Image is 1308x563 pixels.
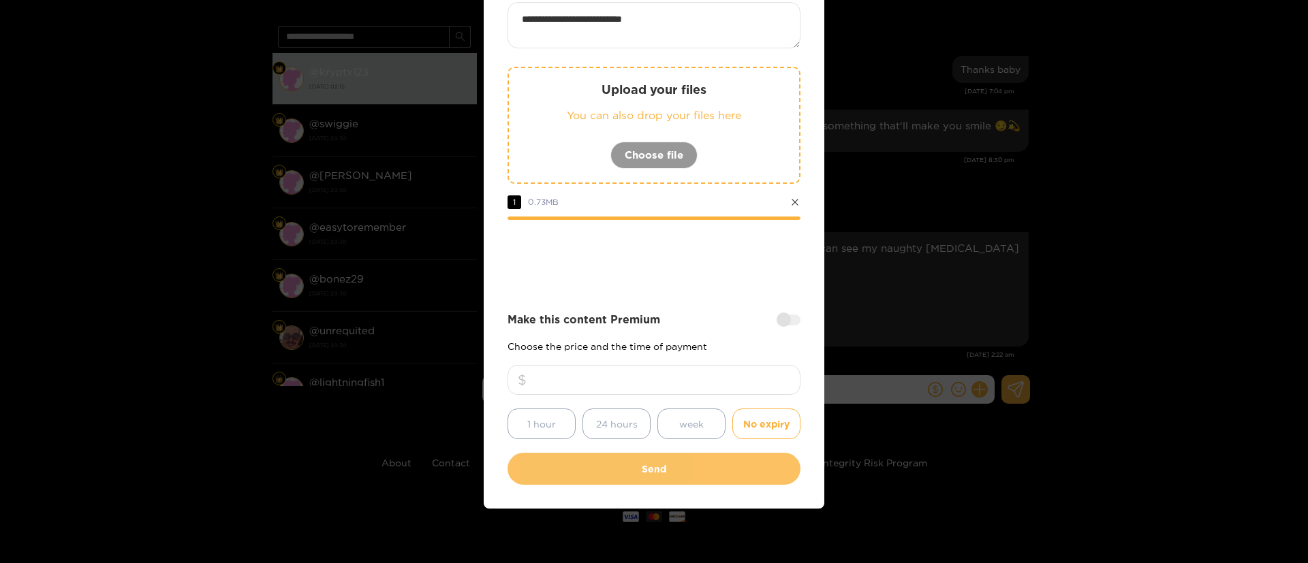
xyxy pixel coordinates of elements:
[596,416,638,432] span: 24 hours
[732,408,800,439] button: No expiry
[508,312,660,327] strong: Make this content Premium
[610,142,698,169] button: Choose file
[508,195,521,209] span: 1
[508,408,576,439] button: 1 hour
[679,416,704,432] span: week
[657,408,726,439] button: week
[536,108,772,123] p: You can also drop your files here
[528,197,559,206] span: 0.73 MB
[536,82,772,97] p: Upload your files
[508,453,800,485] button: Send
[743,416,790,432] span: No expiry
[582,408,651,439] button: 24 hours
[527,416,556,432] span: 1 hour
[508,341,800,351] p: Choose the price and the time of payment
